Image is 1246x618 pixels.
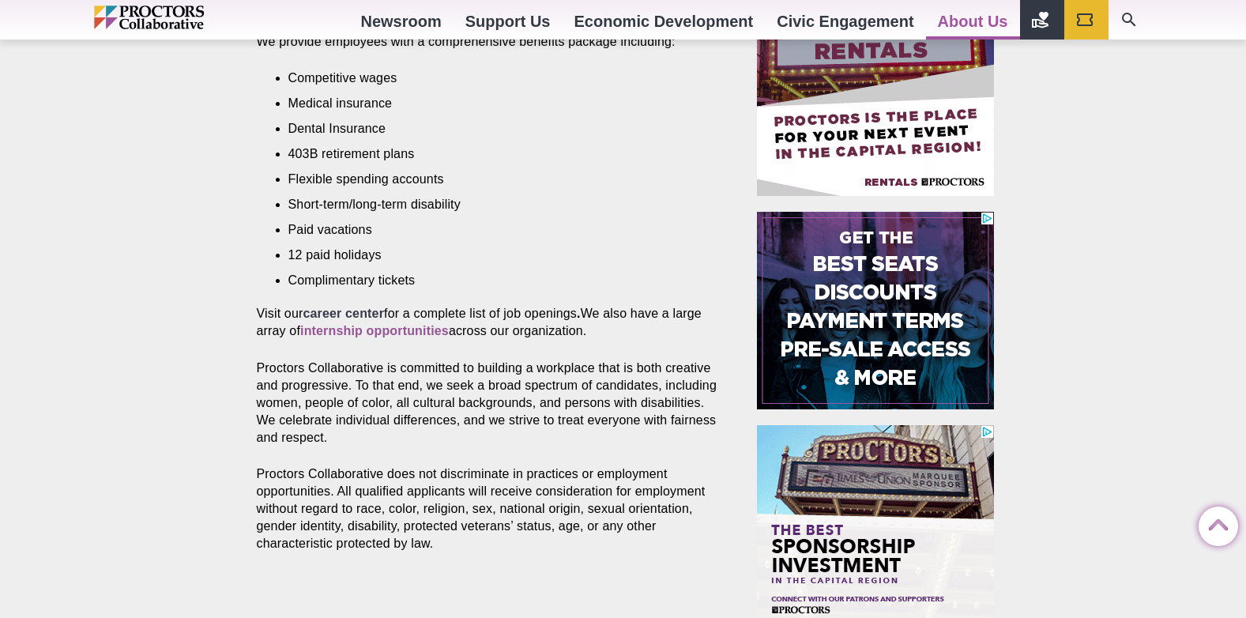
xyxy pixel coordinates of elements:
li: Short-term/long-term disability [288,196,698,213]
li: Dental Insurance [288,120,698,138]
a: Back to Top [1199,507,1230,539]
p: Proctors Collaborative does not discriminate in practices or employment opportunities. All qualif... [257,465,721,552]
li: Medical insurance [288,95,698,112]
a: career center [303,307,384,320]
li: Competitive wages [288,70,698,87]
iframe: Advertisement [757,212,994,409]
p: We provide employees with a comprehensive benefits package including: [257,33,721,51]
li: Paid vacations [288,221,698,239]
li: 12 paid holidays [288,247,698,264]
p: Visit our for a complete list of job openings We also have a large array of across our organization. [257,305,721,340]
li: Flexible spending accounts [288,171,698,188]
p: Proctors Collaborative is committed to building a workplace that is both creative and progressive... [257,360,721,447]
img: Proctors logo [94,6,272,29]
a: internship opportunities [300,324,449,337]
li: Complimentary tickets [288,272,698,289]
strong: . [577,307,581,320]
li: 403B retirement plans [288,145,698,163]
